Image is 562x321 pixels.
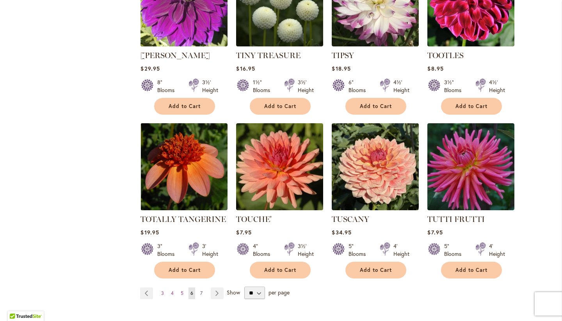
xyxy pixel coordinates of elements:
a: 5 [179,287,185,299]
div: 3½' Height [202,78,218,94]
span: Add to Cart [360,267,392,273]
div: 3' Height [202,242,218,258]
div: 1½" Blooms [253,78,275,94]
iframe: Launch Accessibility Center [6,293,28,315]
span: $19.95 [140,229,159,236]
button: Add to Cart [345,98,406,115]
span: Add to Cart [360,103,392,110]
a: TOUCHE' [236,204,323,212]
div: 6" Blooms [349,78,370,94]
div: 3½' Height [298,78,314,94]
img: TOUCHE' [236,123,323,210]
a: TUSCANY [332,215,369,224]
span: per page [269,289,290,296]
span: Add to Cart [264,267,296,273]
a: TOOTLES [427,51,464,60]
div: 4' Height [393,242,409,258]
div: 3" Blooms [157,242,179,258]
a: [PERSON_NAME] [140,51,210,60]
a: TOTALLY TANGERINE [140,204,228,212]
a: TIPSY [332,51,354,60]
a: TUTTI FRUTTI [427,215,485,224]
span: $29.95 [140,65,160,72]
span: $16.95 [236,65,255,72]
img: TUSCANY [332,123,419,210]
span: $7.95 [236,229,251,236]
a: TOTALLY TANGERINE [140,215,226,224]
a: Tootles [427,41,514,48]
button: Add to Cart [250,98,311,115]
span: Add to Cart [455,103,487,110]
div: 3½" Blooms [444,78,466,94]
span: Add to Cart [264,103,296,110]
button: Add to Cart [345,262,406,278]
span: Add to Cart [455,267,487,273]
span: 3 [161,290,164,296]
img: TOTALLY TANGERINE [140,123,228,210]
a: 3 [159,287,166,299]
a: 4 [169,287,176,299]
button: Add to Cart [441,262,502,278]
span: Add to Cart [169,267,201,273]
a: TINY TREASURE [236,41,323,48]
span: $34.95 [332,229,351,236]
div: 5" Blooms [444,242,466,258]
span: $18.95 [332,65,350,72]
div: 4½' Height [489,78,505,94]
a: 7 [198,287,205,299]
div: 3½' Height [298,242,314,258]
button: Add to Cart [441,98,502,115]
span: Show [227,289,240,296]
a: TOUCHE' [236,215,272,224]
span: 4 [171,290,174,296]
div: 4½' Height [393,78,409,94]
a: TIPSY [332,41,419,48]
div: 5" Blooms [349,242,370,258]
button: Add to Cart [250,262,311,278]
img: TUTTI FRUTTI [427,123,514,210]
a: TUSCANY [332,204,419,212]
span: 6 [190,290,193,296]
a: TINY TREASURE [236,51,301,60]
div: 4' Height [489,242,505,258]
span: 7 [200,290,203,296]
a: Thomas Edison [140,41,228,48]
button: Add to Cart [154,262,215,278]
span: $7.95 [427,229,443,236]
a: TUTTI FRUTTI [427,204,514,212]
div: 8" Blooms [157,78,179,94]
span: $8.95 [427,65,443,72]
button: Add to Cart [154,98,215,115]
div: 4" Blooms [253,242,275,258]
span: 5 [181,290,183,296]
span: Add to Cart [169,103,201,110]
